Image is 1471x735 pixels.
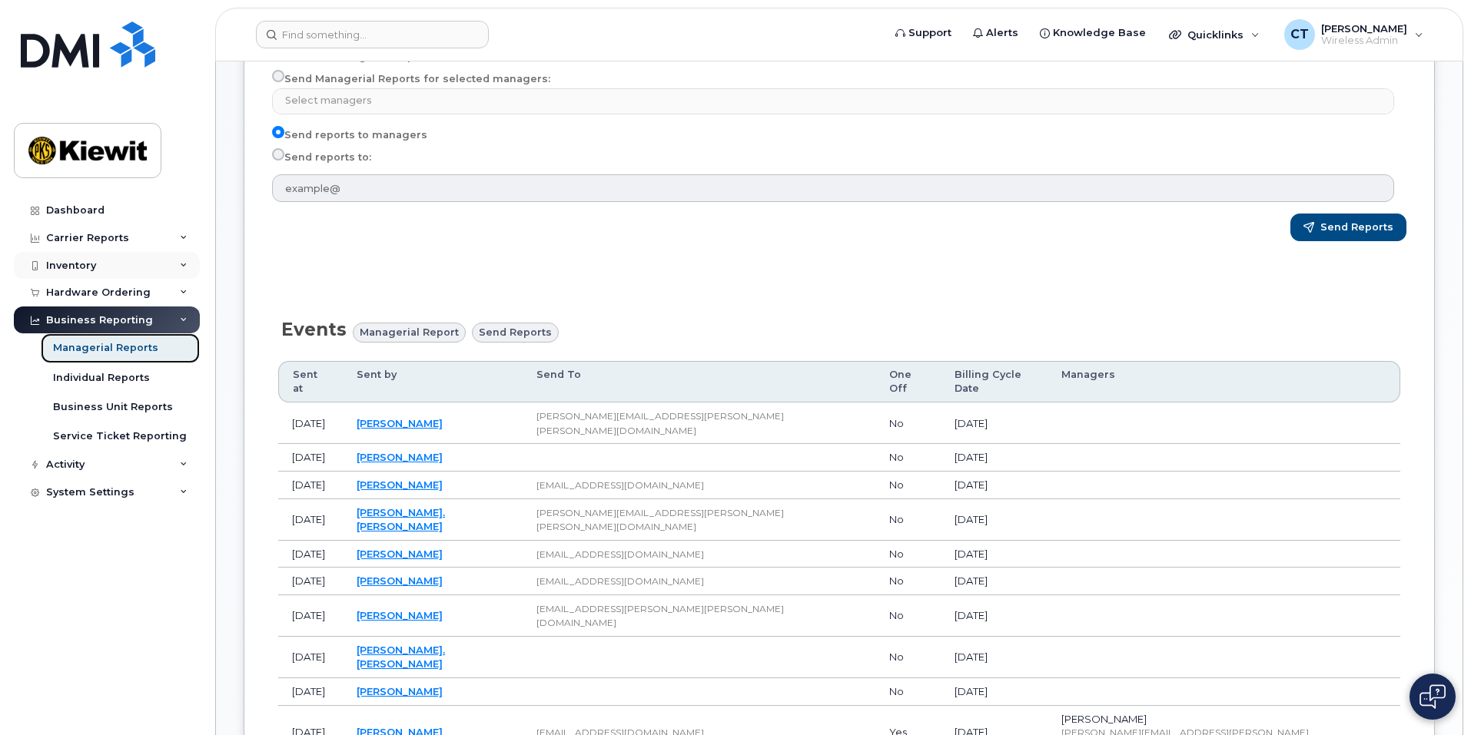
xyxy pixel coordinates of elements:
td: [DATE] [941,541,1048,568]
input: Send reports to managers [272,126,284,138]
a: Support [885,18,962,48]
td: [DATE] [941,637,1048,678]
td: [DATE] [941,595,1048,637]
th: Send To [523,361,875,403]
button: Send Reports [1290,214,1406,241]
td: [DATE] [941,472,1048,499]
a: [PERSON_NAME] [357,478,443,491]
td: [DATE] [941,678,1048,706]
span: Quicklinks [1187,28,1244,41]
td: No [875,568,941,595]
td: No [875,595,941,637]
span: Support [908,25,951,41]
a: [PERSON_NAME].[PERSON_NAME] [357,506,445,533]
th: Managers [1048,361,1400,403]
td: [DATE] [941,402,1048,444]
th: Sent by [343,361,523,403]
a: [PERSON_NAME] [357,548,443,560]
span: [EMAIL_ADDRESS][PERSON_NAME][PERSON_NAME][DOMAIN_NAME] [536,603,784,629]
td: No [875,499,941,541]
a: Alerts [962,18,1029,48]
span: Send reports [479,325,552,339]
a: [PERSON_NAME].[PERSON_NAME] [357,644,445,670]
span: Events [281,319,347,340]
span: Send Reports [1320,220,1393,234]
img: Open chat [1420,684,1446,709]
input: Find something... [256,21,489,48]
a: [PERSON_NAME] [357,417,443,429]
div: Courtney Trahan [1273,19,1434,50]
input: Send Managerial Reports for selected managers: [272,70,284,82]
td: No [875,637,941,678]
td: No [875,541,941,568]
td: [DATE] [278,637,343,678]
a: [PERSON_NAME] [357,609,443,621]
input: Send reports to: [272,148,284,161]
td: [DATE] [278,568,343,595]
span: Wireless Admin [1321,35,1407,47]
a: [PERSON_NAME] [357,451,443,463]
span: CT [1290,25,1309,44]
td: [DATE] [278,472,343,499]
td: [DATE] [278,595,343,637]
td: No [875,444,941,472]
td: No [875,472,941,499]
label: Send Managerial Reports for selected managers: [272,70,550,88]
input: example@ [272,174,1394,202]
th: Sent at [278,361,343,403]
td: [DATE] [941,444,1048,472]
span: [PERSON_NAME] [1061,713,1147,725]
div: Quicklinks [1158,19,1270,50]
td: [DATE] [278,402,343,444]
td: [DATE] [278,499,343,541]
span: [EMAIL_ADDRESS][DOMAIN_NAME] [536,479,704,491]
a: [PERSON_NAME] [357,685,443,697]
td: No [875,678,941,706]
a: [PERSON_NAME] [357,574,443,587]
label: Send reports to managers [272,126,427,144]
span: [PERSON_NAME][EMAIL_ADDRESS][PERSON_NAME][PERSON_NAME][DOMAIN_NAME] [536,507,784,533]
td: [DATE] [941,568,1048,595]
span: Managerial Report [360,325,459,339]
th: One Off [875,361,941,403]
a: Knowledge Base [1029,18,1157,48]
span: Knowledge Base [1053,25,1146,41]
span: [EMAIL_ADDRESS][DOMAIN_NAME] [536,548,704,560]
span: [EMAIL_ADDRESS][DOMAIN_NAME] [536,575,704,587]
span: [PERSON_NAME] [1321,22,1407,35]
span: [PERSON_NAME][EMAIL_ADDRESS][PERSON_NAME][PERSON_NAME][DOMAIN_NAME] [536,410,784,436]
td: [DATE] [941,499,1048,541]
td: [DATE] [278,678,343,706]
th: Billing Cycle Date [941,361,1048,403]
td: [DATE] [278,444,343,472]
td: No [875,402,941,444]
span: Alerts [986,25,1018,41]
td: [DATE] [278,541,343,568]
label: Send reports to: [272,148,371,167]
